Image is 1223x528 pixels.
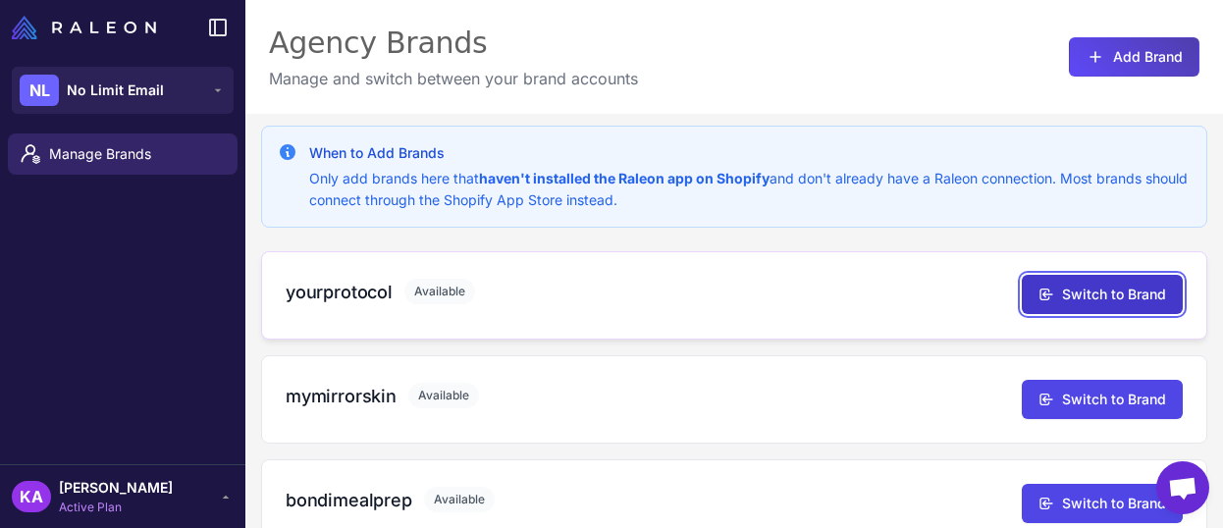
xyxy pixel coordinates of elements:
[269,24,638,63] div: Agency Brands
[479,170,770,186] strong: haven't installed the Raleon app on Shopify
[424,487,495,512] span: Available
[59,477,173,499] span: [PERSON_NAME]
[59,499,173,516] span: Active Plan
[404,279,475,304] span: Available
[12,481,51,512] div: KA
[309,142,1191,164] h3: When to Add Brands
[286,487,412,513] h3: bondimealprep
[1022,275,1183,314] button: Switch to Brand
[309,168,1191,211] p: Only add brands here that and don't already have a Raleon connection. Most brands should connect ...
[408,383,479,408] span: Available
[286,383,397,409] h3: mymirrorskin
[1022,380,1183,419] button: Switch to Brand
[269,67,638,90] p: Manage and switch between your brand accounts
[1022,484,1183,523] button: Switch to Brand
[1156,461,1209,514] a: Open chat
[20,75,59,106] div: NL
[286,279,393,305] h3: yourprotocol
[8,133,238,175] a: Manage Brands
[12,16,156,39] img: Raleon Logo
[67,79,164,101] span: No Limit Email
[12,67,234,114] button: NLNo Limit Email
[1069,37,1199,77] button: Add Brand
[49,143,222,165] span: Manage Brands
